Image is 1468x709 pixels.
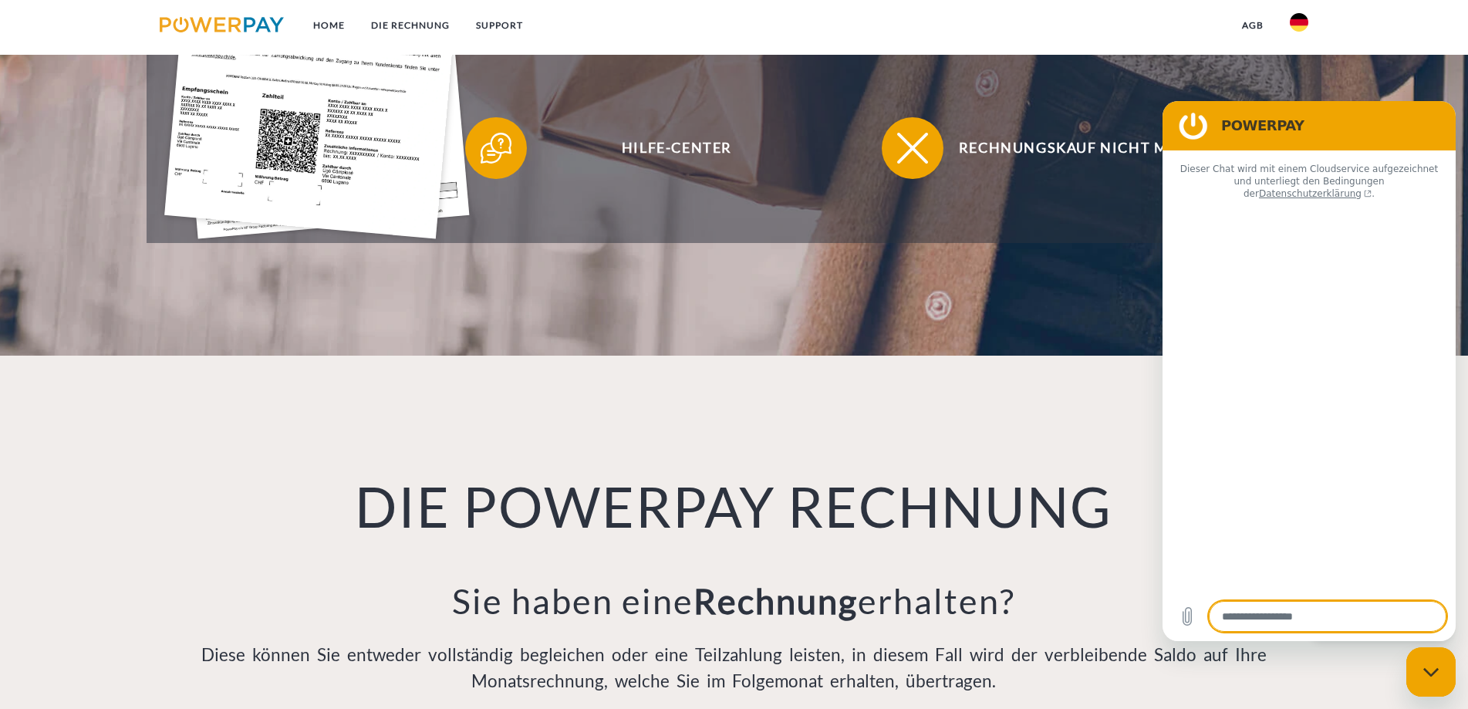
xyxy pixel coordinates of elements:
[694,580,858,622] b: Rechnung
[358,12,463,39] a: DIE RECHNUNG
[1229,12,1277,39] a: agb
[194,471,1275,541] h1: DIE POWERPAY RECHNUNG
[1163,101,1456,641] iframe: Messaging-Fenster
[477,129,515,167] img: qb_help.svg
[463,12,536,39] a: SUPPORT
[488,117,866,179] span: Hilfe-Center
[904,117,1282,179] span: Rechnungskauf nicht möglich
[882,117,1283,179] button: Rechnungskauf nicht möglich
[1406,647,1456,697] iframe: Schaltfläche zum Öffnen des Messaging-Fensters; Konversation läuft
[194,642,1275,694] p: Diese können Sie entweder vollständig begleichen oder eine Teilzahlung leisten, in diesem Fall wi...
[160,17,284,32] img: logo-powerpay.svg
[194,579,1275,623] h3: Sie haben eine erhalten?
[893,129,932,167] img: qb_close.svg
[1290,13,1308,32] img: de
[465,117,866,179] button: Hilfe-Center
[300,12,358,39] a: Home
